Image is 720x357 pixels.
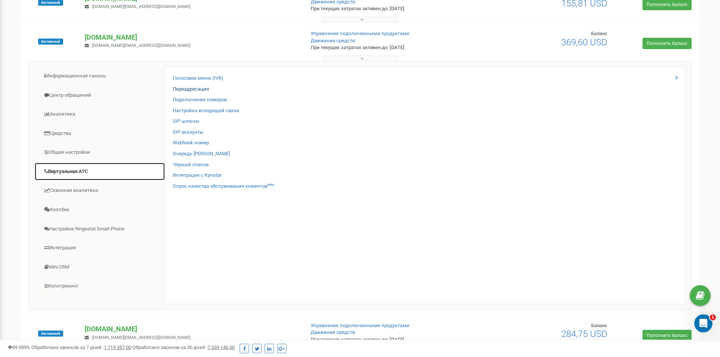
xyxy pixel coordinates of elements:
a: Общие настройки [34,143,165,162]
span: Баланс [591,323,607,328]
span: [DOMAIN_NAME][EMAIL_ADDRESS][DOMAIN_NAME] [92,4,190,9]
a: SIP шлюзы [173,118,199,125]
a: Сквозная аналитика [34,181,165,200]
span: [DOMAIN_NAME][EMAIL_ADDRESS][DOMAIN_NAME] [92,43,190,48]
a: Переадресация [173,86,209,93]
a: Пополнить баланс [643,330,692,341]
a: Коллтрекинг [34,277,165,295]
sup: beta [267,182,274,187]
a: Управление подключенными продуктами [311,31,409,36]
a: X [675,74,678,82]
p: При текущих затратах активен до: [DATE] [311,336,468,343]
p: [DOMAIN_NAME] [85,32,298,42]
span: Баланс [591,31,607,36]
a: Движение средств [311,329,355,335]
a: Центр обращений [34,86,165,105]
span: Обработано звонков за 7 дней : [31,345,131,350]
a: Виртуальная АТС [34,162,165,181]
a: Интеграция [34,239,165,257]
u: 7 339 146,00 [207,345,235,350]
span: 99,989% [8,345,30,350]
a: Управление подключенными продуктами [311,323,409,328]
a: Аналитика [34,105,165,124]
p: При текущих затратах активен до: [DATE] [311,5,468,12]
span: [DOMAIN_NAME][EMAIL_ADDRESS][DOMAIN_NAME] [92,335,190,340]
iframe: Intercom live chat [694,314,712,332]
a: Интеграция с Kyivstar [173,172,221,179]
span: Обработано звонков за 30 дней : [132,345,235,350]
a: Средства [34,124,165,143]
a: Коллбек [34,201,165,219]
a: Очередь [PERSON_NAME] [173,150,230,158]
a: Настройки Ringostat Smart Phone [34,220,165,238]
a: Пополнить баланс [643,38,692,49]
a: Опрос качества обслуживания клиентовbeta [173,183,274,190]
a: SIP аккаунты [173,129,203,136]
span: Активный [38,39,63,45]
span: Активный [38,331,63,337]
p: При текущих затратах активен до: [DATE] [311,44,468,51]
span: 1 [710,314,716,320]
a: Движение средств [311,38,355,43]
u: 1 719 357,00 [104,345,131,350]
a: Голосовое меню (IVR) [173,75,223,82]
p: [DOMAIN_NAME] [85,324,298,334]
a: Webhook номер [173,139,209,147]
a: Чёрный список [173,161,209,168]
a: Информационная панель [34,67,165,85]
span: 369,60 USD [561,37,607,48]
a: Настройка исходящей связи [173,107,239,114]
a: Подключение номеров [173,96,227,104]
a: Mini CRM [34,258,165,277]
span: 284,75 USD [561,329,607,339]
